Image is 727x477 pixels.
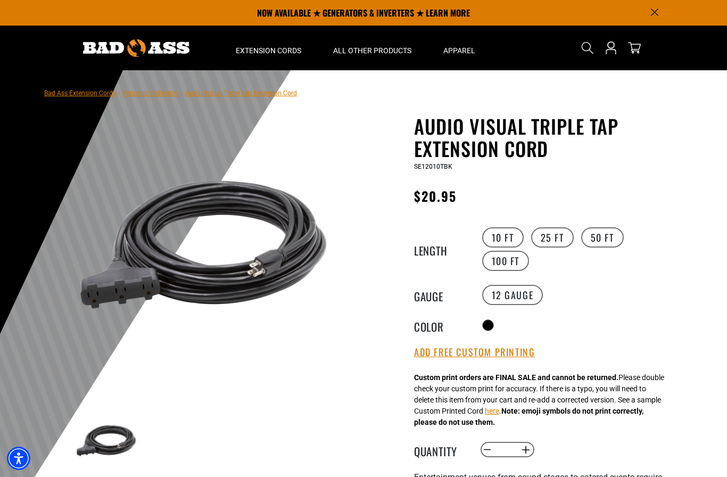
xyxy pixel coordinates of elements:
[485,406,499,417] button: here
[122,89,179,97] a: Return to Collection
[118,89,120,97] span: ›
[7,447,30,470] div: Accessibility Menu
[482,285,543,305] label: 12 Gauge
[414,372,664,428] div: Please double check your custom print for accuracy. If there is a typo, you will need to delete t...
[581,227,624,248] label: 50 FT
[414,163,452,170] span: SE12010TBK
[414,347,535,358] button: Add Free Custom Printing
[414,407,643,426] strong: Note: emoji symbols do not print correctly, please do not use them.
[220,26,317,70] summary: Extension Cords
[76,410,137,472] img: black
[44,89,116,97] a: Bad Ass Extension Cords
[482,227,524,248] label: 10 FT
[181,89,183,97] span: ›
[333,46,411,55] span: All Other Products
[76,117,332,374] img: black
[414,443,467,457] label: Quantity
[531,227,574,248] label: 25 FT
[579,39,596,56] summary: Search
[414,288,467,302] legend: Gauge
[414,186,457,205] span: $20.95
[414,242,467,256] legend: Length
[602,26,619,70] a: Open this option
[414,318,467,332] legend: Color
[626,42,643,54] a: cart
[427,26,491,70] summary: Apparel
[44,86,297,99] nav: breadcrumbs
[317,26,427,70] summary: All Other Products
[414,373,618,382] strong: Custom print orders are FINAL SALE and cannot be returned.
[482,251,530,271] label: 100 FT
[236,46,301,55] span: Extension Cords
[414,115,675,160] h1: Audio Visual Triple Tap Extension Cord
[443,46,475,55] span: Apparel
[185,89,297,97] span: Audio Visual Triple Tap Extension Cord
[83,39,189,57] img: Bad Ass Extension Cords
